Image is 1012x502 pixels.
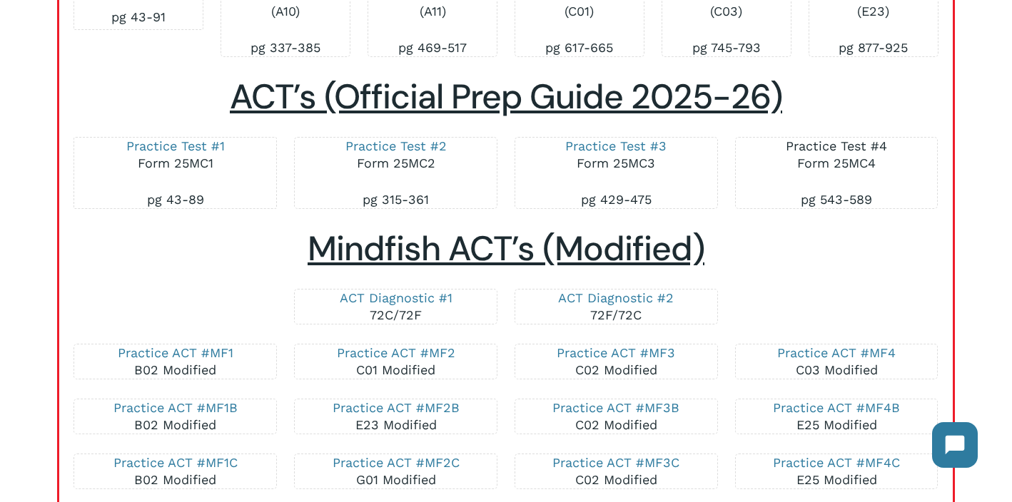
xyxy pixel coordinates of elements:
p: Form 25MC1 [88,138,261,191]
p: pg 429-475 [530,191,702,208]
a: Practice ACT #MF4 [777,345,896,360]
p: B02 Modified [88,399,261,434]
a: Practice ACT #MF1C [113,455,238,470]
p: E25 Modified [750,399,923,434]
a: Practice ACT #MF3B [552,400,679,415]
p: pg 469-517 [383,39,482,56]
a: Practice Test #4 [786,138,887,153]
p: Form 25MC2 [309,138,482,191]
p: E25 Modified [750,454,923,488]
span: ACT’s (Official Prep Guide 2025-26) [230,74,782,119]
a: Practice Test #2 [345,138,447,153]
a: Practice ACT #MF4B [773,400,900,415]
a: Practice ACT #MF4C [773,455,900,470]
p: pg 43-89 [88,191,261,208]
a: Practice ACT #MF2 [337,345,455,360]
a: ACT Diagnostic #2 [558,290,674,305]
a: Practice ACT #MF3C [552,455,679,470]
p: C02 Modified [530,454,702,488]
a: Practice ACT #MF2C [333,455,460,470]
p: C03 Modified [750,344,923,379]
iframe: Chatbot [918,408,992,482]
p: 72F/72C [530,290,702,324]
p: pg 337-385 [236,39,335,56]
p: C02 Modified [530,399,702,434]
p: pg 877-925 [824,39,923,56]
p: pg 43-91 [88,9,188,26]
p: E23 Modified [309,399,482,434]
p: G01 Modified [309,454,482,488]
p: pg 745-793 [677,39,776,56]
p: 72C/72F [309,290,482,324]
a: Practice ACT #MF3 [557,345,675,360]
a: Practice Test #1 [126,138,225,153]
a: Practice ACT #MF2B [333,400,460,415]
p: pg 617-665 [530,39,629,56]
p: B02 Modified [88,454,261,488]
p: Form 25MC4 [750,138,923,191]
a: Practice Test #3 [565,138,667,153]
span: Mindfish ACT’s (Modified) [308,226,704,271]
p: B02 Modified [88,344,261,379]
p: pg 543-589 [750,191,923,208]
a: Practice ACT #MF1B [113,400,238,415]
p: Form 25MC3 [530,138,702,191]
p: C02 Modified [530,344,702,379]
p: pg 315-361 [309,191,482,208]
p: C01 Modified [309,344,482,379]
a: Practice ACT #MF1 [118,345,233,360]
a: ACT Diagnostic #1 [340,290,452,305]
